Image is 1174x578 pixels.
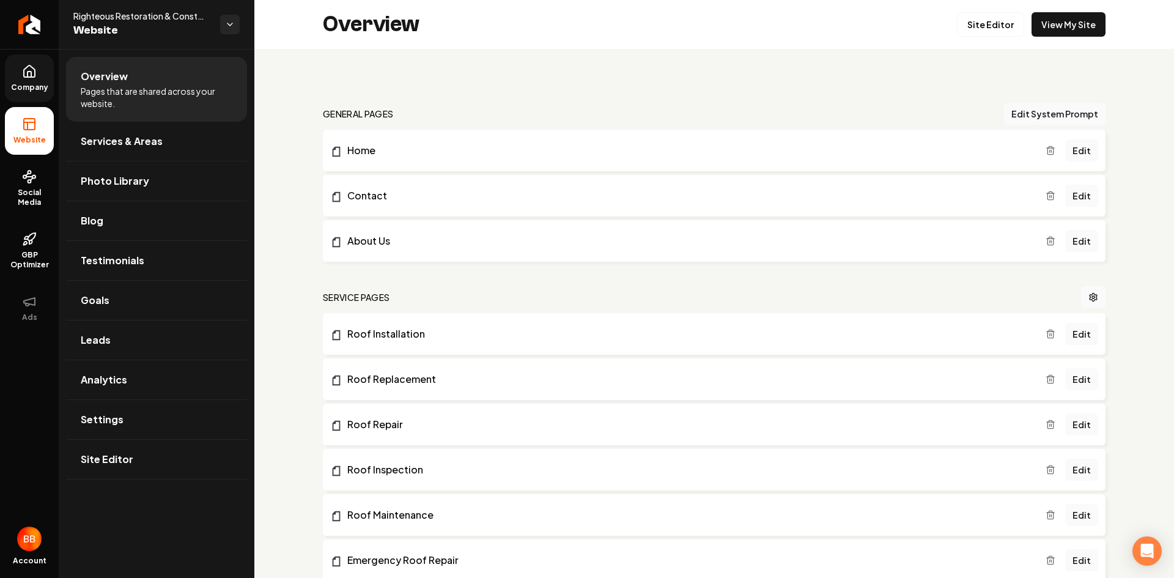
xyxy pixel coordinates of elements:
[1065,185,1098,207] a: Edit
[1132,536,1162,566] div: Open Intercom Messenger
[9,135,51,145] span: Website
[17,313,42,322] span: Ads
[81,134,163,149] span: Services & Areas
[330,553,1046,568] a: Emergency Roof Repair
[1065,368,1098,390] a: Edit
[5,188,54,207] span: Social Media
[323,108,394,120] h2: general pages
[5,284,54,332] button: Ads
[66,161,247,201] a: Photo Library
[17,527,42,551] img: Bryan Buchanan
[1065,323,1098,345] a: Edit
[18,15,41,34] img: Rebolt Logo
[323,12,419,37] h2: Overview
[66,400,247,439] a: Settings
[81,293,109,308] span: Goals
[330,508,1046,522] a: Roof Maintenance
[5,250,54,270] span: GBP Optimizer
[17,527,42,551] button: Open user button
[81,412,124,427] span: Settings
[5,54,54,102] a: Company
[81,69,128,84] span: Overview
[66,440,247,479] a: Site Editor
[6,83,53,92] span: Company
[330,143,1046,158] a: Home
[330,188,1046,203] a: Contact
[957,12,1024,37] a: Site Editor
[330,234,1046,248] a: About Us
[73,10,210,22] span: Righteous Restoration & Construction
[81,253,144,268] span: Testimonials
[1065,230,1098,252] a: Edit
[1065,459,1098,481] a: Edit
[1004,103,1106,125] button: Edit System Prompt
[81,213,103,228] span: Blog
[330,327,1046,341] a: Roof Installation
[1065,413,1098,435] a: Edit
[323,291,390,303] h2: Service Pages
[330,462,1046,477] a: Roof Inspection
[5,160,54,217] a: Social Media
[66,241,247,280] a: Testimonials
[66,360,247,399] a: Analytics
[81,333,111,347] span: Leads
[330,417,1046,432] a: Roof Repair
[66,122,247,161] a: Services & Areas
[13,556,46,566] span: Account
[81,372,127,387] span: Analytics
[66,201,247,240] a: Blog
[73,22,210,39] span: Website
[330,372,1046,387] a: Roof Replacement
[1065,504,1098,526] a: Edit
[81,452,133,467] span: Site Editor
[1032,12,1106,37] a: View My Site
[81,85,232,109] span: Pages that are shared across your website.
[1065,549,1098,571] a: Edit
[66,281,247,320] a: Goals
[1065,139,1098,161] a: Edit
[66,320,247,360] a: Leads
[81,174,149,188] span: Photo Library
[5,222,54,280] a: GBP Optimizer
